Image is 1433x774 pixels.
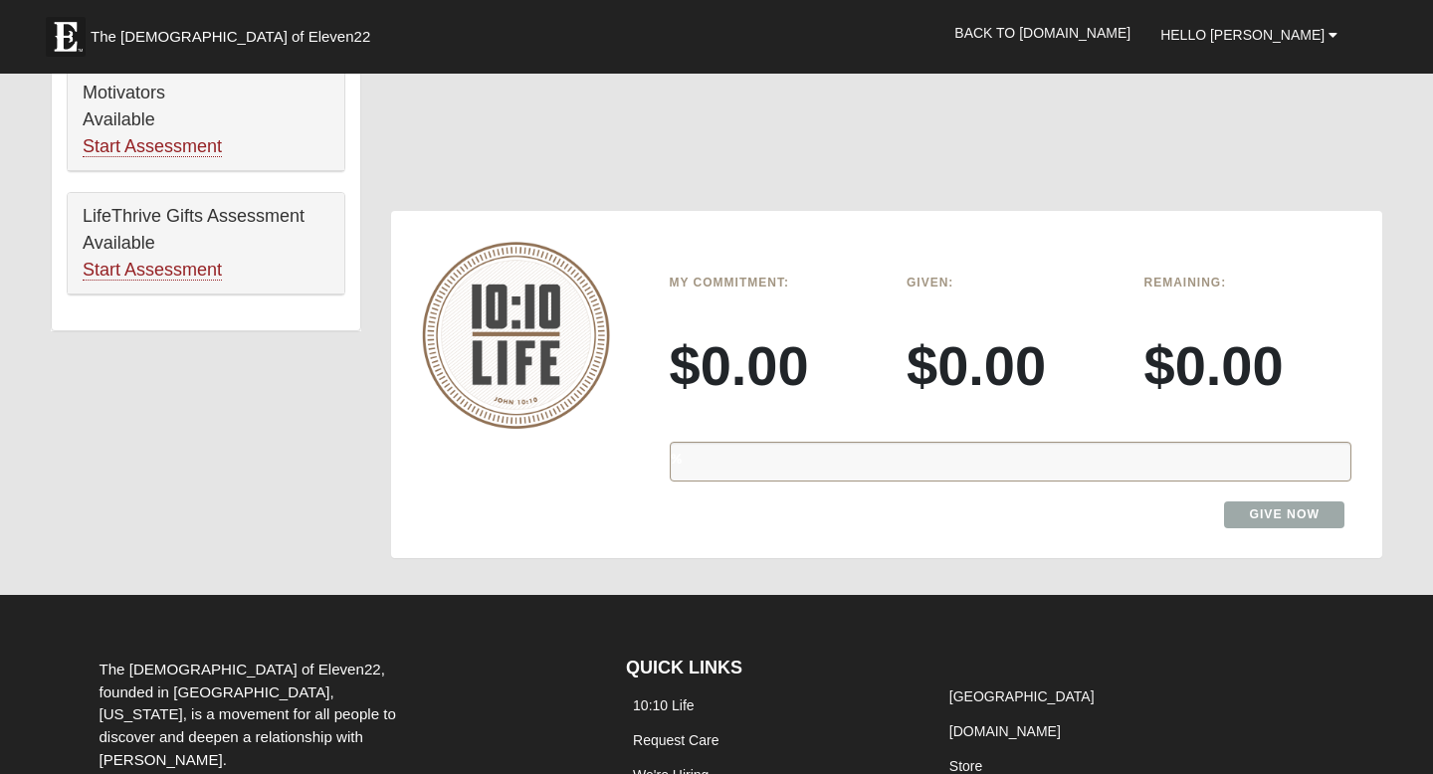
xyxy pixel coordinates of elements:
[670,276,878,290] h6: My Commitment:
[939,8,1145,58] a: Back to [DOMAIN_NAME]
[626,658,913,679] h4: QUICK LINKS
[83,260,222,281] a: Start Assessment
[633,732,718,748] a: Request Care
[1160,27,1325,43] span: Hello [PERSON_NAME]
[907,276,1115,290] h6: Given:
[68,193,344,294] div: LifeThrive Gifts Assessment Available
[949,723,1061,739] a: [DOMAIN_NAME]
[670,332,878,399] h3: $0.00
[36,7,434,57] a: The [DEMOGRAPHIC_DATA] of Eleven22
[91,27,370,47] span: The [DEMOGRAPHIC_DATA] of Eleven22
[1145,10,1352,60] a: Hello [PERSON_NAME]
[1224,501,1344,528] a: Give Now
[1144,332,1352,399] h3: $0.00
[422,242,610,429] img: 10-10-Life-logo-round-no-scripture.png
[949,758,982,774] a: Store
[46,17,86,57] img: Eleven22 logo
[633,697,695,713] a: 10:10 Life
[949,688,1095,704] a: [GEOGRAPHIC_DATA]
[907,332,1115,399] h3: $0.00
[68,70,344,171] div: Motivators Available
[83,136,222,157] a: Start Assessment
[1144,276,1352,290] h6: Remaining:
